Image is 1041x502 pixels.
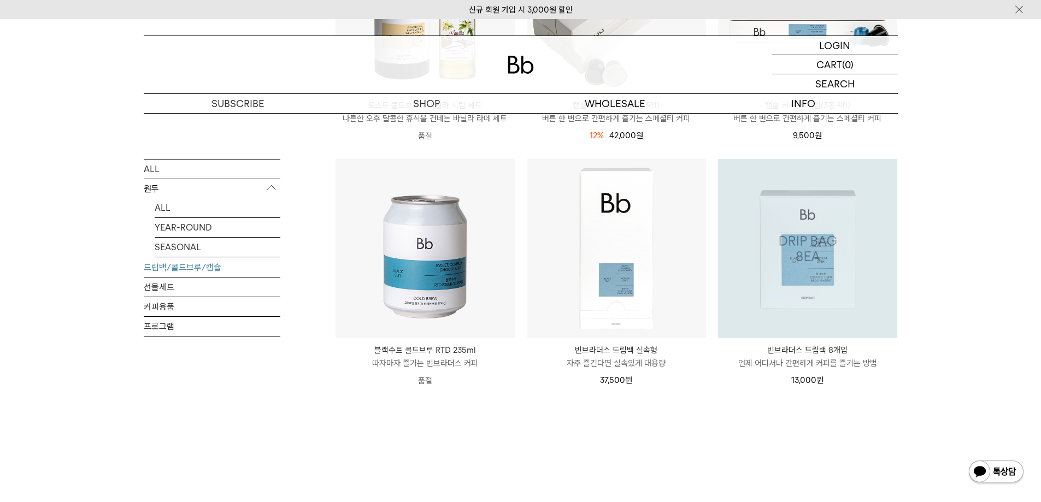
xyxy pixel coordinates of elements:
p: SEARCH [815,74,855,93]
p: CART [816,55,842,74]
p: 나른한 오후 달콤한 휴식을 건네는 바닐라 라떼 세트 [336,112,515,125]
a: 빈브라더스 드립백 8개입 [718,159,897,338]
p: 버튼 한 번으로 간편하게 즐기는 스페셜티 커피 [527,112,706,125]
a: YEAR-ROUND [155,217,280,237]
img: 빈브라더스 드립백 실속형 [527,159,706,338]
span: 원 [636,131,643,140]
a: ALL [155,198,280,217]
p: LOGIN [819,36,850,55]
a: 드립백/콜드브루/캡슐 [144,257,280,276]
img: 블랙수트 콜드브루 RTD 235ml [336,159,515,338]
img: 카카오톡 채널 1:1 채팅 버튼 [968,459,1025,486]
span: 9,500 [793,131,822,140]
p: 버튼 한 번으로 간편하게 즐기는 스페셜티 커피 [718,112,897,125]
span: 42,000 [609,131,643,140]
span: 원 [816,375,824,385]
p: 따자마자 즐기는 빈브라더스 커피 [336,357,515,370]
img: 1000000032_add2_03.jpg [718,159,897,338]
a: 커피용품 [144,297,280,316]
p: 품절 [336,370,515,392]
p: 빈브라더스 드립백 실속형 [527,344,706,357]
a: 블랙수트 콜드브루 RTD 235ml 따자마자 즐기는 빈브라더스 커피 [336,344,515,370]
div: 12% [590,129,604,142]
a: CART (0) [772,55,898,74]
p: 블랙수트 콜드브루 RTD 235ml [336,344,515,357]
a: LOGIN [772,36,898,55]
p: WHOLESALE [521,94,709,113]
img: 로고 [508,56,534,74]
p: INFO [709,94,898,113]
p: 원두 [144,179,280,198]
a: SUBSCRIBE [144,94,332,113]
a: SHOP [332,94,521,113]
a: 선물세트 [144,277,280,296]
p: 자주 즐긴다면 실속있게 대용량 [527,357,706,370]
span: 37,500 [600,375,632,385]
a: SEASONAL [155,237,280,256]
a: 신규 회원 가입 시 3,000원 할인 [469,5,573,15]
span: 13,000 [791,375,824,385]
p: 빈브라더스 드립백 8개입 [718,344,897,357]
span: 원 [815,131,822,140]
p: 품절 [336,125,515,147]
span: 원 [625,375,632,385]
a: 빈브라더스 드립백 8개입 언제 어디서나 간편하게 커피를 즐기는 방법 [718,344,897,370]
a: 빈브라더스 드립백 실속형 자주 즐긴다면 실속있게 대용량 [527,344,706,370]
p: (0) [842,55,854,74]
a: ALL [144,159,280,178]
p: 언제 어디서나 간편하게 커피를 즐기는 방법 [718,357,897,370]
a: 프로그램 [144,316,280,335]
